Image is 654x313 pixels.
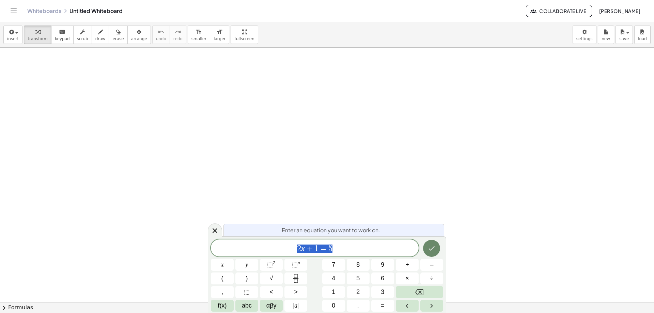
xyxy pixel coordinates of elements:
[405,260,409,269] span: +
[109,26,127,44] button: erase
[131,36,147,41] span: arrange
[269,287,273,297] span: <
[282,226,380,234] span: Enter an equation you want to work on.
[3,26,22,44] button: insert
[347,272,370,284] button: 5
[211,286,234,298] button: ,
[246,260,248,269] span: y
[27,7,61,14] a: Whiteboards
[347,259,370,271] button: 8
[430,274,434,283] span: ÷
[573,26,596,44] button: settings
[234,36,254,41] span: fullscreen
[270,274,273,283] span: √
[293,301,299,310] span: a
[347,300,370,312] button: .
[210,26,229,44] button: format_sizelarger
[211,259,234,271] button: x
[284,259,307,271] button: Superscript
[293,302,295,309] span: |
[423,240,440,257] button: Done
[371,286,394,298] button: 3
[314,245,318,253] span: 1
[266,301,277,310] span: αβγ
[576,36,593,41] span: settings
[260,300,283,312] button: Greek alphabet
[322,272,345,284] button: 4
[260,286,283,298] button: Less than
[188,26,210,44] button: format_sizesmaller
[92,26,109,44] button: draw
[170,26,186,44] button: redoredo
[526,5,592,17] button: Collaborate Live
[396,272,419,284] button: Times
[405,274,409,283] span: ×
[322,300,345,312] button: 0
[73,26,92,44] button: scrub
[599,8,640,14] span: [PERSON_NAME]
[7,36,19,41] span: insert
[284,300,307,312] button: Absolute value
[175,28,181,36] i: redo
[244,287,250,297] span: ⬚
[356,274,360,283] span: 5
[381,287,384,297] span: 3
[260,259,283,271] button: Squared
[332,260,335,269] span: 7
[55,36,70,41] span: keypad
[221,287,223,297] span: ,
[231,26,258,44] button: fullscreen
[235,272,258,284] button: )
[59,28,65,36] i: keyboard
[284,272,307,284] button: Fraction
[301,244,305,253] var: x
[152,26,170,44] button: undoundo
[95,36,106,41] span: draw
[218,301,227,310] span: f(x)
[211,272,234,284] button: (
[246,274,248,283] span: )
[112,36,124,41] span: erase
[292,261,298,268] span: ⬚
[221,260,224,269] span: x
[305,245,315,253] span: +
[221,274,223,283] span: (
[214,36,225,41] span: larger
[297,245,301,253] span: 2
[396,300,419,312] button: Left arrow
[381,301,385,310] span: =
[235,259,258,271] button: y
[191,36,206,41] span: smaller
[294,287,298,297] span: >
[420,272,443,284] button: Divide
[273,260,276,265] sup: 2
[357,301,359,310] span: .
[127,26,151,44] button: arrange
[328,245,332,253] span: 5
[638,36,647,41] span: load
[28,36,48,41] span: transform
[297,302,299,309] span: |
[420,300,443,312] button: Right arrow
[598,26,614,44] button: new
[173,36,183,41] span: redo
[51,26,74,44] button: keyboardkeypad
[396,286,443,298] button: Backspace
[267,261,273,268] span: ⬚
[77,36,88,41] span: scrub
[332,274,335,283] span: 4
[616,26,633,44] button: save
[396,259,419,271] button: Plus
[381,274,384,283] span: 6
[298,260,300,265] sup: n
[318,245,328,253] span: =
[381,260,384,269] span: 9
[371,300,394,312] button: Equals
[356,260,360,269] span: 8
[260,272,283,284] button: Square root
[634,26,651,44] button: load
[8,5,19,16] button: Toggle navigation
[593,5,646,17] button: [PERSON_NAME]
[216,28,223,36] i: format_size
[235,286,258,298] button: Placeholder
